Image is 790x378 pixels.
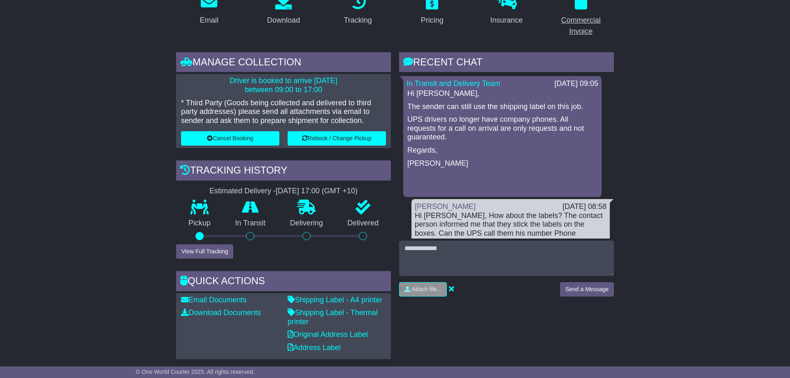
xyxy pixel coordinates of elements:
div: Download [267,15,300,26]
p: Delivered [335,219,391,228]
a: [PERSON_NAME] [415,202,476,211]
p: Regards, [407,146,597,155]
div: Insurance [490,15,523,26]
button: Cancel Booking [181,131,279,146]
div: Email [200,15,218,26]
div: Pricing [421,15,444,26]
div: Estimated Delivery - [176,187,391,196]
div: Manage collection [176,52,391,74]
div: Hi [PERSON_NAME], How about the labels? The contact person informed me that they stick the labels... [415,211,606,265]
p: UPS drivers no longer have company phones. All requests for a call on arrival are only requests a... [407,115,597,142]
a: Address Label [288,343,341,352]
a: Shipping Label - Thermal printer [288,308,378,326]
p: [PERSON_NAME] [407,159,597,168]
a: Download Documents [181,308,261,317]
p: * Third Party (Goods being collected and delivered to third party addresses) please send all atta... [181,99,386,125]
p: Delivering [278,219,335,228]
p: Hi [PERSON_NAME], [407,89,597,98]
a: Email Documents [181,296,246,304]
a: Original Address Label [288,330,368,339]
button: Send a Message [560,282,614,297]
p: The sender can still use the shipping label on this job. [407,102,597,111]
span: © One World Courier 2025. All rights reserved. [136,369,255,375]
a: Shipping Label - A4 printer [288,296,382,304]
div: Quick Actions [176,271,391,293]
p: Pickup [176,219,223,228]
a: In Transit and Delivery Team [407,79,500,88]
div: [DATE] 09:05 [554,79,598,88]
button: Rebook / Change Pickup [288,131,386,146]
p: Driver is booked to arrive [DATE] between 09:00 to 17:00 [181,77,386,94]
div: Tracking [344,15,372,26]
div: [DATE] 17:00 (GMT +10) [276,187,358,196]
p: In Transit [223,219,278,228]
div: RECENT CHAT [399,52,614,74]
div: Tracking history [176,160,391,183]
button: View Full Tracking [176,244,233,259]
div: Commercial Invoice [553,15,609,37]
div: [DATE] 08:58 [562,202,606,211]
